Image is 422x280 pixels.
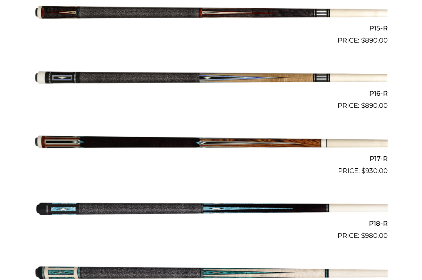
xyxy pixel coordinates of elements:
img: P18-R [34,179,388,238]
a: P17-R $930.00 [34,114,388,176]
a: P16-R $890.00 [34,49,388,111]
span: $ [361,102,365,109]
span: $ [361,167,365,175]
bdi: 890.00 [361,36,388,44]
img: P17-R [34,114,388,173]
bdi: 890.00 [361,102,388,109]
a: P18-R $980.00 [34,179,388,241]
span: $ [361,232,365,239]
bdi: 930.00 [361,167,388,175]
span: $ [361,36,365,44]
bdi: 980.00 [361,232,388,239]
img: P16-R [34,49,388,107]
